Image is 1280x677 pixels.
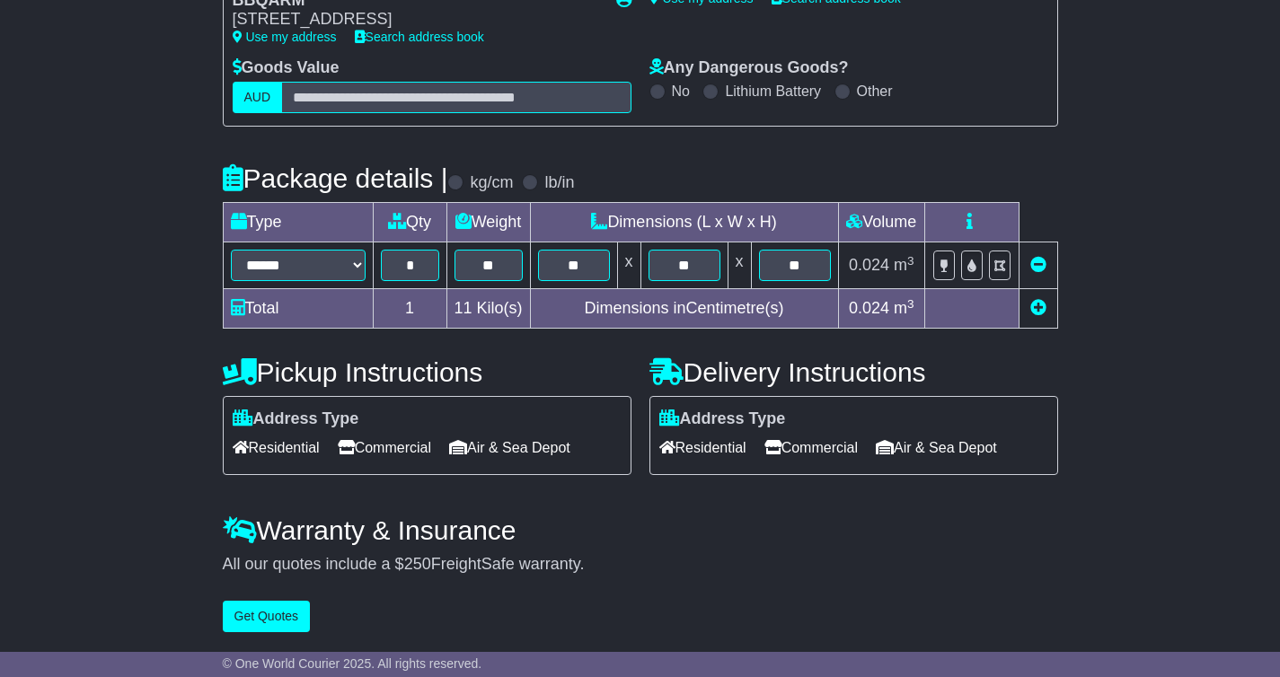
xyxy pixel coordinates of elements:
[725,83,821,100] label: Lithium Battery
[373,289,446,329] td: 1
[672,83,690,100] label: No
[233,409,359,429] label: Address Type
[455,299,472,317] span: 11
[849,299,889,317] span: 0.024
[233,434,320,462] span: Residential
[223,601,311,632] button: Get Quotes
[470,173,513,193] label: kg/cm
[446,203,530,242] td: Weight
[544,173,574,193] label: lb/in
[338,434,431,462] span: Commercial
[649,58,849,78] label: Any Dangerous Goods?
[849,256,889,274] span: 0.024
[530,203,838,242] td: Dimensions (L x W x H)
[233,58,340,78] label: Goods Value
[530,289,838,329] td: Dimensions in Centimetre(s)
[764,434,858,462] span: Commercial
[894,299,914,317] span: m
[233,30,337,44] a: Use my address
[857,83,893,100] label: Other
[223,656,482,671] span: © One World Courier 2025. All rights reserved.
[1030,256,1046,274] a: Remove this item
[838,203,924,242] td: Volume
[1030,299,1046,317] a: Add new item
[907,254,914,268] sup: 3
[659,409,786,429] label: Address Type
[449,434,570,462] span: Air & Sea Depot
[404,555,431,573] span: 250
[373,203,446,242] td: Qty
[223,289,373,329] td: Total
[223,203,373,242] td: Type
[907,297,914,311] sup: 3
[355,30,484,44] a: Search address book
[233,82,283,113] label: AUD
[876,434,997,462] span: Air & Sea Depot
[659,434,746,462] span: Residential
[894,256,914,274] span: m
[446,289,530,329] td: Kilo(s)
[223,163,448,193] h4: Package details |
[649,357,1058,387] h4: Delivery Instructions
[233,10,598,30] div: [STREET_ADDRESS]
[728,242,751,289] td: x
[223,515,1058,545] h4: Warranty & Insurance
[617,242,640,289] td: x
[223,357,631,387] h4: Pickup Instructions
[223,555,1058,575] div: All our quotes include a $ FreightSafe warranty.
